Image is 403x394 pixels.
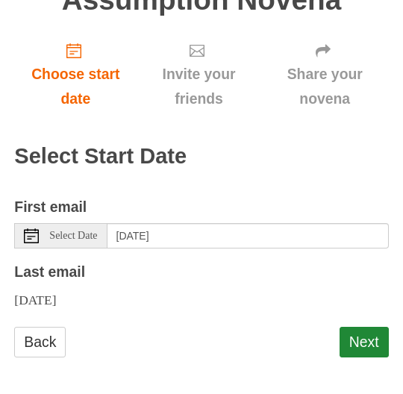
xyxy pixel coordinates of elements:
[276,62,374,111] span: Share your novena
[137,31,261,119] a: Invite your friends
[14,293,56,307] span: [DATE]
[151,62,246,111] span: Invite your friends
[49,231,97,241] span: Select Date
[14,260,85,284] label: Last email
[14,31,137,119] a: Choose start date
[14,327,66,357] a: Back
[14,145,388,169] h2: Select Start Date
[261,31,389,119] a: Share your novena
[14,195,87,219] label: First email
[340,327,389,357] button: Next
[29,62,122,111] span: Choose start date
